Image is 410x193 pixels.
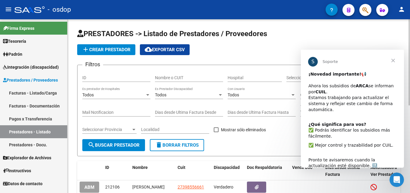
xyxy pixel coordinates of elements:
[155,92,166,97] span: Todos
[290,161,323,181] datatable-header-cell: Vence Doc
[88,142,140,148] span: Buscar Prestador
[150,139,204,151] button: Borrar Filtros
[82,127,131,132] span: Seleccionar Provincia
[211,161,244,181] datatable-header-cell: Discapacidad
[105,185,120,189] span: 212106
[3,154,51,161] span: Explorador de Archivos
[178,165,185,170] span: Cuit
[48,3,71,16] span: - osdop
[5,6,12,13] mat-icon: menu
[323,161,368,181] datatable-header-cell: Dias desde Ultima Factura
[371,165,397,177] span: Autorizados a Ver Prestador
[3,25,34,32] span: Firma Express
[214,165,240,170] span: Discapacidad
[228,92,239,97] span: Todos
[325,165,360,177] span: Dias desde Ultima Factura
[244,161,290,181] datatable-header-cell: Doc Respaldatoria
[389,173,404,187] iframe: Intercom live chat
[221,126,266,133] span: Mostrar sólo eliminados
[82,139,145,151] button: Buscar Prestador
[155,141,162,148] mat-icon: delete
[82,60,103,69] h3: Filtros
[145,46,152,53] mat-icon: cloud_download
[300,110,312,115] span: Todos
[398,6,405,13] mat-icon: person
[286,75,335,80] span: Seleccionar Gerenciador
[82,46,89,53] mat-icon: add
[214,185,233,189] span: Verdadero
[292,165,312,170] span: Vence Doc
[301,50,404,168] iframe: Intercom live chat mensaje
[145,47,185,52] span: Exportar CSV
[82,92,94,97] span: Todos
[84,185,94,190] span: ABM
[247,165,282,170] span: Doc Respaldatoria
[8,101,96,119] div: Pronto te avisaremos cuando la actualización esté disponible. 🔜
[3,167,31,174] span: Instructivos
[82,47,131,52] span: Crear Prestador
[368,161,401,181] datatable-header-cell: Autorizados a Ver Prestador
[80,182,99,193] button: ABM
[3,180,43,187] span: Datos de contacto
[130,161,175,181] datatable-header-cell: Nombre
[3,77,58,83] span: Prestadores / Proveedores
[77,44,135,55] button: Crear Prestador
[140,44,190,55] button: Exportar CSV
[3,51,22,58] span: Padrón
[155,142,199,148] span: Borrar Filtros
[88,141,95,148] mat-icon: search
[175,161,211,181] datatable-header-cell: Cuit
[132,165,148,170] span: Nombre
[132,184,173,191] div: [PERSON_NAME]
[105,165,109,170] span: ID
[3,38,26,45] span: Tesorería
[77,30,267,38] span: PRESTADORES -> Listado de Prestadores / Proveedores
[178,185,204,189] span: 27398556661
[103,161,130,181] datatable-header-cell: ID
[3,64,59,70] span: Integración (discapacidad)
